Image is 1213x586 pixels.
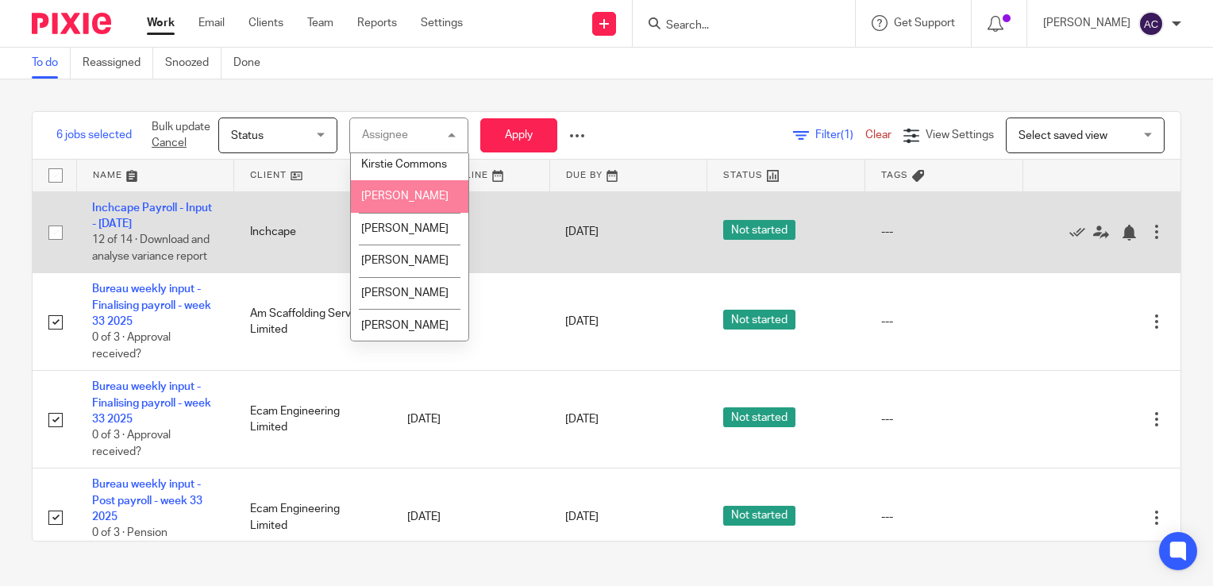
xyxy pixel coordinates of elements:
[92,381,211,425] a: Bureau weekly input - Finalising payroll - week 33 2025
[881,411,1007,427] div: ---
[92,430,171,458] span: 0 of 3 · Approval received?
[565,414,599,425] span: [DATE]
[248,15,283,31] a: Clients
[565,226,599,237] span: [DATE]
[32,48,71,79] a: To do
[361,159,447,170] span: Kirstie Commons
[92,479,202,522] a: Bureau weekly input - Post payroll - week 33 2025
[198,15,225,31] a: Email
[234,273,392,371] td: Am Scaffolding Services Limited
[83,48,153,79] a: Reassigned
[391,191,549,273] td: [DATE]
[56,127,132,143] span: 6 jobs selected
[362,129,408,141] div: Assignee
[361,191,449,202] span: [PERSON_NAME]
[1043,15,1130,31] p: [PERSON_NAME]
[391,468,549,566] td: [DATE]
[926,129,994,141] span: View Settings
[391,273,549,371] td: [DATE]
[664,19,807,33] input: Search
[357,15,397,31] a: Reports
[881,171,908,179] span: Tags
[881,224,1007,240] div: ---
[234,468,392,566] td: Ecam Engineering Limited
[565,511,599,522] span: [DATE]
[723,310,795,330] span: Not started
[92,332,171,360] span: 0 of 3 · Approval received?
[165,48,221,79] a: Snoozed
[92,202,212,229] a: Inchcape Payroll - Input - [DATE]
[723,407,795,427] span: Not started
[152,119,210,152] p: Bulk update
[565,316,599,327] span: [DATE]
[894,17,955,29] span: Get Support
[92,283,211,327] a: Bureau weekly input - Finalising payroll - week 33 2025
[815,129,865,141] span: Filter
[233,48,272,79] a: Done
[480,118,557,152] button: Apply
[361,223,449,234] span: [PERSON_NAME]
[421,15,463,31] a: Settings
[723,220,795,240] span: Not started
[32,13,111,34] img: Pixie
[361,287,449,299] span: [PERSON_NAME]
[865,129,891,141] a: Clear
[1069,224,1093,240] a: Mark as done
[361,320,449,331] span: [PERSON_NAME]
[234,371,392,468] td: Ecam Engineering Limited
[147,15,175,31] a: Work
[723,506,795,526] span: Not started
[92,528,168,556] span: 0 of 3 · Pension administration
[1019,130,1107,141] span: Select saved view
[231,130,264,141] span: Status
[92,234,210,262] span: 12 of 14 · Download and analyse variance report
[881,509,1007,525] div: ---
[307,15,333,31] a: Team
[361,255,449,266] span: [PERSON_NAME]
[841,129,853,141] span: (1)
[881,314,1007,330] div: ---
[152,137,187,148] a: Cancel
[1138,11,1164,37] img: svg%3E
[391,371,549,468] td: [DATE]
[234,191,392,273] td: Inchcape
